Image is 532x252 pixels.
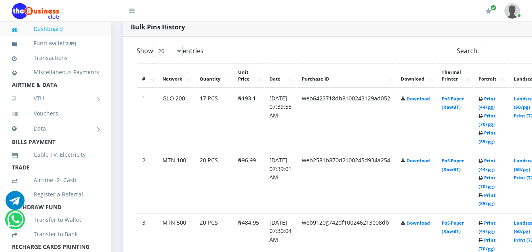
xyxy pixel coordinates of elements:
[233,89,264,150] td: ₦193.1
[12,171,99,189] a: Airtime -2- Cash
[195,151,233,212] td: 20 PCS
[479,158,496,172] a: Print (44/pg)
[504,3,520,19] img: User
[396,63,436,88] th: Download: activate to sort column ascending
[437,63,473,88] th: Thermal Printer: activate to sort column ascending
[12,20,99,38] a: Dashboard
[12,49,99,67] a: Transactions
[474,63,508,88] th: Portrait: activate to sort column ascending
[12,211,99,229] a: Transfer to Wallet
[297,151,395,212] td: web2581b870d2100245d934a254
[442,220,464,235] a: PoS Paper (RawBT)
[12,88,99,108] a: VTU
[265,151,296,212] td: [DATE] 07:39:01 AM
[442,96,464,110] a: PoS Paper (RawBT)
[131,23,185,31] strong: Bulk Pins History
[12,185,99,204] a: Register a Referral
[406,220,430,226] a: Download
[7,216,23,229] a: Chat for support
[297,89,395,150] td: web6423718db8100243129ad052
[265,89,296,150] td: [DATE] 07:39:55 AM
[479,237,496,252] a: Print (70/pg)
[66,40,74,46] b: 2.59
[158,89,194,150] td: GLO 200
[12,146,99,164] a: Cable TV, Electricity
[233,151,264,212] td: ₦96.99
[137,151,157,212] td: 2
[65,40,76,46] small: [ ]
[479,96,496,110] a: Print (44/pg)
[479,220,496,235] a: Print (44/pg)
[137,45,204,57] label: Show entries
[233,63,264,88] th: Unit Price: activate to sort column ascending
[158,151,194,212] td: MTN 100
[406,96,430,102] a: Download
[153,45,183,57] select: Showentries
[406,158,430,164] a: Download
[12,34,99,53] a: Fund wallet[2.59]
[486,8,492,14] i: Renew/Upgrade Subscription
[12,63,99,81] a: Miscellaneous Payments
[12,119,99,139] a: Data
[195,89,233,150] td: 17 PCS
[12,225,99,243] a: Transfer to Bank
[12,104,99,123] a: Vouchers
[479,175,496,189] a: Print (70/pg)
[6,197,25,210] a: Chat for support
[158,63,194,88] th: Network: activate to sort column ascending
[137,63,157,88] th: #: activate to sort column descending
[12,3,59,19] img: Logo
[297,63,395,88] th: Purchase ID: activate to sort column ascending
[265,63,296,88] th: Date: activate to sort column ascending
[442,158,464,172] a: PoS Paper (RawBT)
[479,192,496,207] a: Print (85/pg)
[195,63,233,88] th: Quantity: activate to sort column ascending
[490,5,496,11] span: Renew/Upgrade Subscription
[479,130,496,144] a: Print (85/pg)
[479,113,496,127] a: Print (70/pg)
[137,89,157,150] td: 1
